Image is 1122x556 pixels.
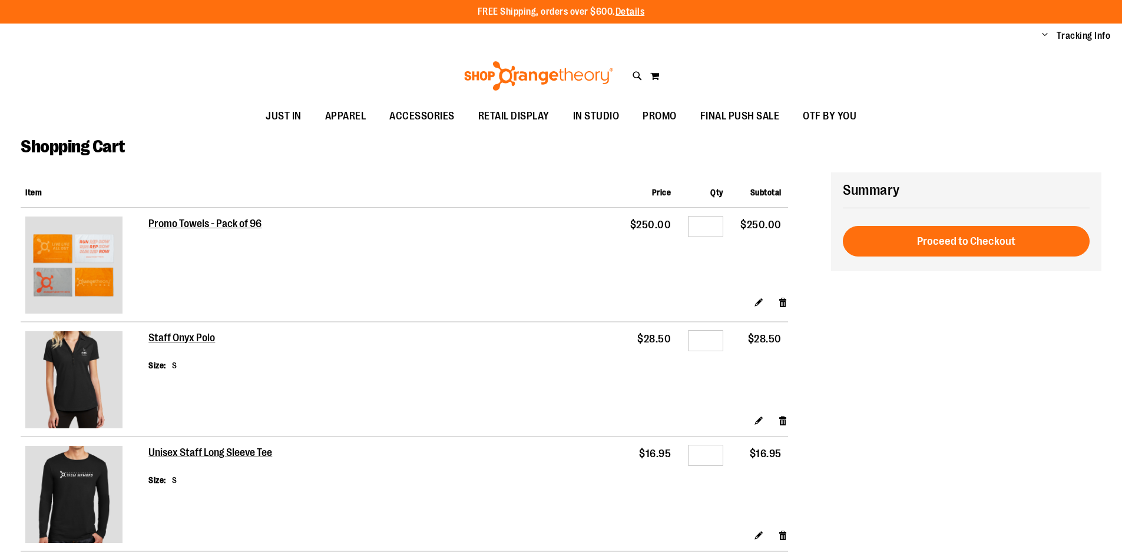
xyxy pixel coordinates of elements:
[148,447,273,460] a: Unisex Staff Long Sleeve Tee
[778,414,788,426] a: Remove item
[710,188,723,197] span: Qty
[561,103,631,130] a: IN STUDIO
[478,5,645,19] p: FREE Shipping, orders over $600.
[172,474,177,486] dd: S
[652,188,671,197] span: Price
[843,226,1090,257] button: Proceed to Checkout
[1057,29,1111,42] a: Tracking Info
[639,448,671,460] span: $16.95
[615,6,645,17] a: Details
[25,217,123,314] img: Promo Towels - Pack of 96
[740,219,782,231] span: $250.00
[917,235,1015,248] span: Proceed to Checkout
[148,332,216,345] a: Staff Onyx Polo
[25,331,123,428] img: Staff Onyx Polo
[643,103,677,129] span: PROMO
[25,446,144,546] a: Unisex Staff Long Sleeve Tee
[25,331,144,431] a: Staff Onyx Polo
[778,295,788,308] a: Remove item
[172,359,177,371] dd: S
[803,103,856,129] span: OTF BY YOU
[573,103,620,129] span: IN STUDIO
[148,218,263,231] a: Promo Towels - Pack of 96
[637,333,671,345] span: $28.50
[21,136,125,157] span: Shopping Cart
[748,333,782,345] span: $28.50
[25,446,123,543] img: Unisex Staff Long Sleeve Tee
[25,217,144,317] a: Promo Towels - Pack of 96
[148,359,166,371] dt: Size
[750,188,782,197] span: Subtotal
[750,448,782,460] span: $16.95
[266,103,302,129] span: JUST IN
[325,103,366,129] span: APPAREL
[478,103,550,129] span: RETAIL DISPLAY
[148,474,166,486] dt: Size
[791,103,868,130] a: OTF BY YOU
[631,103,689,130] a: PROMO
[1042,30,1048,42] button: Account menu
[778,528,788,541] a: Remove item
[389,103,455,129] span: ACCESSORIES
[313,103,378,130] a: APPAREL
[630,219,671,231] span: $250.00
[466,103,561,130] a: RETAIL DISPLAY
[700,103,780,129] span: FINAL PUSH SALE
[25,188,42,197] span: Item
[254,103,313,130] a: JUST IN
[462,61,615,91] img: Shop Orangetheory
[378,103,466,130] a: ACCESSORIES
[843,180,1090,200] h2: Summary
[689,103,792,130] a: FINAL PUSH SALE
